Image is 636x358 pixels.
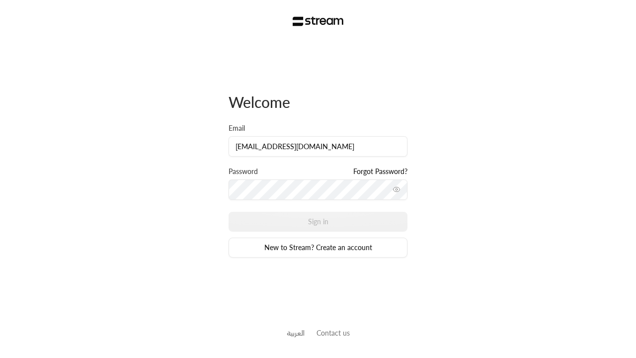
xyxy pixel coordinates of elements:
[317,329,350,337] a: Contact us
[317,328,350,338] button: Contact us
[229,167,258,177] label: Password
[229,238,407,258] a: New to Stream? Create an account
[287,324,305,342] a: العربية
[293,16,344,26] img: Stream Logo
[229,93,290,111] span: Welcome
[229,123,245,133] label: Email
[353,167,407,177] a: Forgot Password?
[389,181,404,197] button: toggle password visibility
